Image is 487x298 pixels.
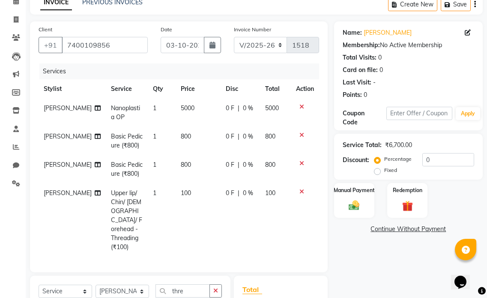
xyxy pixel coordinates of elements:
[181,189,191,197] span: 100
[243,189,253,198] span: 0 %
[265,161,275,169] span: 800
[343,78,371,87] div: Last Visit:
[364,90,367,99] div: 0
[265,132,275,140] span: 800
[243,104,253,113] span: 0 %
[343,53,376,62] div: Total Visits:
[373,78,376,87] div: -
[343,41,474,50] div: No Active Membership
[181,132,191,140] span: 800
[234,26,271,33] label: Invoice Number
[44,189,92,197] span: [PERSON_NAME]
[379,66,383,75] div: 0
[44,161,92,169] span: [PERSON_NAME]
[238,132,239,141] span: |
[243,132,253,141] span: 0 %
[181,161,191,169] span: 800
[39,79,106,99] th: Stylist
[44,132,92,140] span: [PERSON_NAME]
[343,156,369,165] div: Discount:
[238,104,239,113] span: |
[226,132,234,141] span: 0 F
[334,187,375,194] label: Manual Payment
[153,161,156,169] span: 1
[153,189,156,197] span: 1
[111,161,143,178] span: Basic Pedicure (₹800)
[399,199,416,213] img: _gift.svg
[111,104,140,121] span: Nanoplastia OP
[456,107,480,120] button: Apply
[384,155,412,163] label: Percentage
[343,109,386,127] div: Coupon Code
[153,104,156,112] span: 1
[243,160,253,169] span: 0 %
[39,37,63,53] button: +91
[44,104,92,112] span: [PERSON_NAME]
[265,104,279,112] span: 5000
[226,160,234,169] span: 0 F
[260,79,291,99] th: Total
[39,26,52,33] label: Client
[238,160,239,169] span: |
[343,141,382,150] div: Service Total:
[343,41,380,50] div: Membership:
[153,132,156,140] span: 1
[111,189,142,251] span: Upper lip/ Chin/ [DEMOGRAPHIC_DATA]/ Forehead - Threading (₹100)
[242,285,262,294] span: Total
[378,53,382,62] div: 0
[226,104,234,113] span: 0 F
[336,225,481,234] a: Continue Without Payment
[106,79,148,99] th: Service
[148,79,176,99] th: Qty
[393,187,422,194] label: Redemption
[364,28,412,37] a: [PERSON_NAME]
[155,284,210,298] input: Search or Scan
[238,189,239,198] span: |
[161,26,172,33] label: Date
[385,141,412,150] div: ₹6,700.00
[39,63,326,79] div: Services
[181,104,194,112] span: 5000
[176,79,220,99] th: Price
[221,79,260,99] th: Disc
[111,132,143,149] span: Basic Pedicure (₹800)
[451,264,478,289] iframe: chat widget
[291,79,319,99] th: Action
[343,28,362,37] div: Name:
[265,189,275,197] span: 100
[343,66,378,75] div: Card on file:
[384,166,397,174] label: Fixed
[343,90,362,99] div: Points:
[386,107,452,120] input: Enter Offer / Coupon Code
[62,37,148,53] input: Search by Name/Mobile/Email/Code
[345,199,363,212] img: _cash.svg
[226,189,234,198] span: 0 F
